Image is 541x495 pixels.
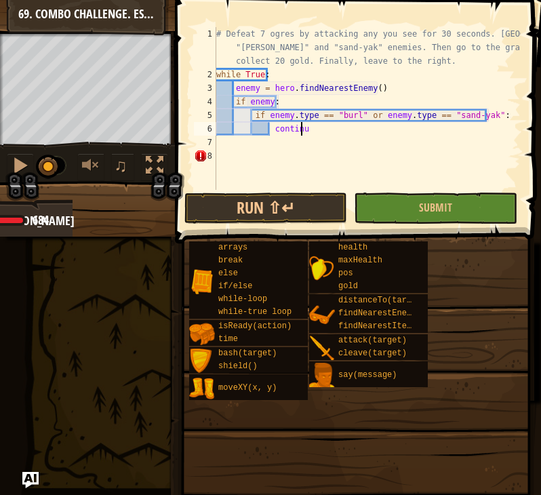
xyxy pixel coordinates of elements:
[338,256,382,265] span: maxHealth
[338,321,421,331] span: findNearestItem()
[218,334,238,344] span: time
[189,349,215,374] img: portrait.png
[184,193,347,224] button: Run ⇧↵
[419,200,452,215] span: Submit
[309,363,335,389] img: portrait.png
[194,27,216,68] div: 1
[55,3,92,28] button: Ask AI
[218,321,292,331] span: isReady(action)
[309,336,335,361] img: portrait.png
[98,7,121,20] span: Hints
[338,309,426,318] span: findNearestEnemy()
[338,269,353,278] span: pos
[218,294,267,304] span: while-loop
[218,281,252,291] span: if/else
[77,153,104,181] button: Adjust volume
[338,296,426,305] span: distanceTo(target)
[338,243,367,252] span: health
[141,153,168,181] button: Toggle fullscreen
[338,370,397,380] span: say(message)
[218,243,247,252] span: arrays
[338,336,407,345] span: attack(target)
[338,349,407,358] span: cleave(target)
[338,281,358,291] span: gold
[218,256,243,265] span: break
[194,122,216,136] div: 6
[309,302,335,328] img: portrait.png
[218,349,277,358] span: bash(target)
[194,149,216,163] div: 8
[194,136,216,149] div: 7
[134,3,168,35] button: Show game menu
[7,153,34,181] button: Ctrl + P: Pause
[218,269,238,278] span: else
[189,376,215,401] img: portrait.png
[114,155,127,176] span: ♫
[194,95,216,108] div: 4
[33,212,49,229] span: 684
[354,193,517,224] button: Submit
[62,7,85,20] span: Ask AI
[194,108,216,122] div: 5
[309,256,335,281] img: portrait.png
[189,321,215,347] img: portrait.png
[194,68,216,81] div: 2
[218,361,258,371] span: shield()
[218,383,277,393] span: moveXY(x, y)
[22,472,39,488] button: Ask AI
[189,269,215,294] img: portrait.png
[218,307,292,317] span: while-true loop
[194,81,216,95] div: 3
[111,153,134,181] button: ♫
